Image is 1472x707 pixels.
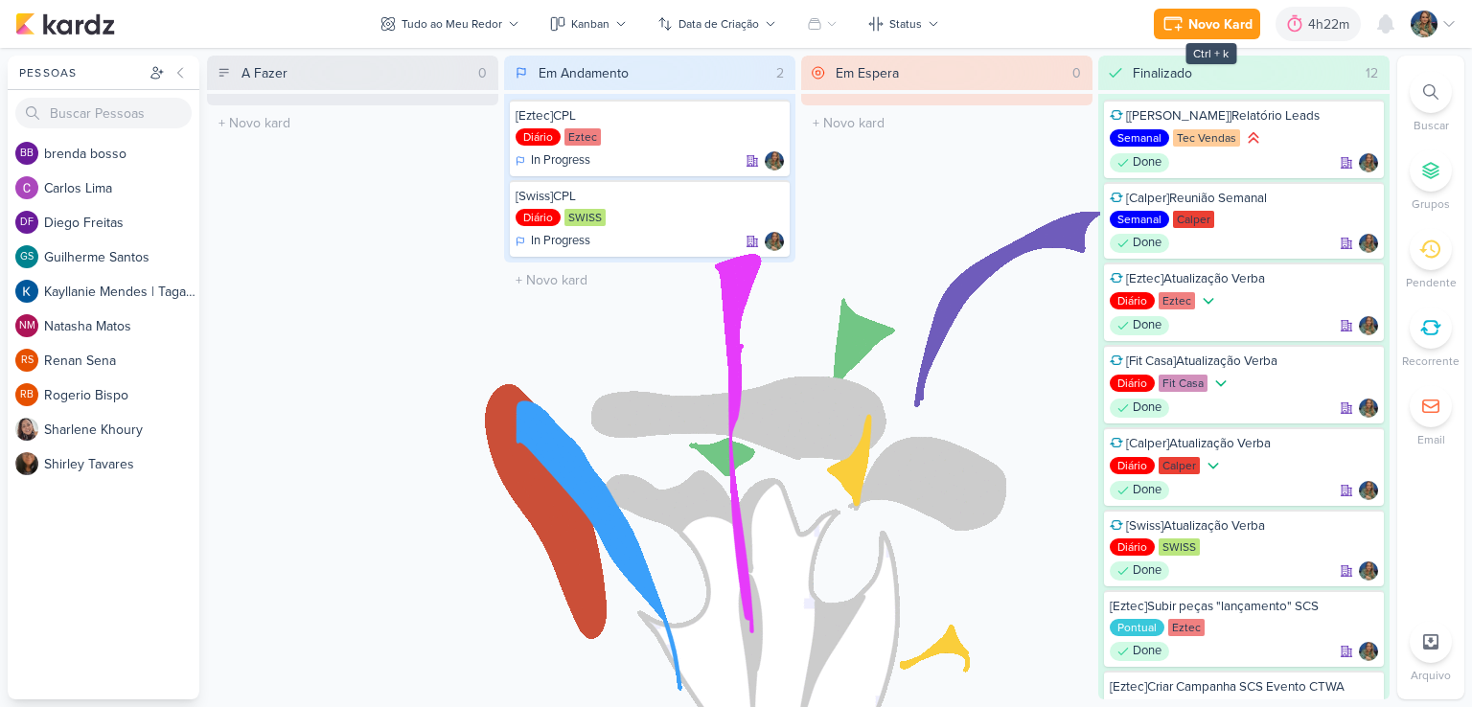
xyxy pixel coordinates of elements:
[805,109,1089,137] input: + Novo kard
[44,351,199,371] div: R e n a n S e n a
[1133,481,1161,500] p: Done
[1412,195,1450,213] p: Grupos
[471,63,494,83] div: 0
[1411,11,1437,37] img: Isabella Gutierres
[15,418,38,441] img: Sharlene Khoury
[765,232,784,251] div: Responsável: Isabella Gutierres
[1110,292,1155,309] div: Diário
[1359,642,1378,661] div: Responsável: Isabella Gutierres
[1168,619,1205,636] div: Eztec
[539,63,629,83] div: Em Andamento
[516,209,561,226] div: Diário
[1359,153,1378,172] img: Isabella Gutierres
[1110,435,1378,452] div: [Calper]Atualização Verba
[44,420,199,440] div: S h a r l e n e K h o u r y
[15,98,192,128] input: Buscar Pessoas
[20,252,34,262] p: GS
[1359,481,1378,500] img: Isabella Gutierres
[1173,129,1240,147] div: Tec Vendas
[44,213,199,233] div: D i e g o F r e i t a s
[1110,538,1155,556] div: Diário
[1110,642,1169,661] div: Done
[1110,598,1378,615] div: [Eztec]Subir peças "lançamento" SCS
[516,188,784,205] div: [Swiss]CPL
[15,211,38,234] div: Diego Freitas
[1110,353,1378,370] div: [Fit Casa]Atualização Verba
[1065,63,1089,83] div: 0
[1110,375,1155,392] div: Diário
[1154,9,1260,39] button: Novo Kard
[1110,678,1378,696] div: [Eztec]Criar Campanha SCS Evento CTWA
[1159,538,1200,556] div: SWISS
[765,232,784,251] img: Isabella Gutierres
[1359,561,1378,581] div: Responsável: Isabella Gutierres
[44,282,199,302] div: K a y l l a n i e M e n d e s | T a g a w a
[765,151,784,171] img: Isabella Gutierres
[15,383,38,406] div: Rogerio Bispo
[20,217,34,228] p: DF
[1308,14,1355,34] div: 4h22m
[1133,642,1161,661] p: Done
[1358,63,1386,83] div: 12
[1110,129,1169,147] div: Semanal
[1173,211,1214,228] div: Calper
[19,321,35,331] p: NM
[1199,291,1218,310] div: Prioridade Baixa
[1414,117,1449,134] p: Buscar
[1402,353,1460,370] p: Recorrente
[1133,153,1161,172] p: Done
[15,12,115,35] img: kardz.app
[1133,399,1161,418] p: Done
[1110,399,1169,418] div: Done
[1359,234,1378,253] img: Isabella Gutierres
[1159,375,1207,392] div: Fit Casa
[1133,561,1161,581] p: Done
[1359,642,1378,661] img: Isabella Gutierres
[1397,71,1464,134] li: Ctrl + F
[1359,399,1378,418] img: Isabella Gutierres
[1159,457,1200,474] div: Calper
[15,452,38,475] img: Shirley Tavares
[15,245,38,268] div: Guilherme Santos
[508,266,792,294] input: + Novo kard
[769,63,792,83] div: 2
[1133,316,1161,335] p: Done
[15,280,38,303] img: Kayllanie Mendes | Tagawa
[1110,619,1164,636] div: Pontual
[1110,153,1169,172] div: Done
[15,349,38,372] div: Renan Sena
[1359,316,1378,335] img: Isabella Gutierres
[1359,399,1378,418] div: Responsável: Isabella Gutierres
[516,232,590,251] div: In Progress
[1204,456,1223,475] div: Prioridade Baixa
[836,63,899,83] div: Em Espera
[1359,234,1378,253] div: Responsável: Isabella Gutierres
[44,144,199,164] div: b r e n d a b o s s o
[531,151,590,171] p: In Progress
[1417,431,1445,448] p: Email
[1133,234,1161,253] p: Done
[1211,374,1230,393] div: Prioridade Baixa
[1159,292,1195,309] div: Eztec
[564,209,606,226] div: SWISS
[1110,517,1378,535] div: [Swiss]Atualização Verba
[531,232,590,251] p: In Progress
[21,355,34,366] p: RS
[1188,14,1253,34] div: Novo Kard
[1244,128,1263,148] div: Prioridade Alta
[44,178,199,198] div: C a r l o s L i m a
[1110,107,1378,125] div: [Tec Vendas]Relatório Leads
[1359,561,1378,581] img: Isabella Gutierres
[1110,211,1169,228] div: Semanal
[20,390,34,400] p: RB
[1359,153,1378,172] div: Responsável: Isabella Gutierres
[44,385,199,405] div: R o g e r i o B i s p o
[516,151,590,171] div: In Progress
[44,247,199,267] div: G u i l h e r m e S a n t o s
[516,107,784,125] div: [Eztec]CPL
[15,142,38,165] div: brenda bosso
[241,63,287,83] div: A Fazer
[1185,43,1236,64] div: Ctrl + k
[20,148,34,159] p: bb
[1110,481,1169,500] div: Done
